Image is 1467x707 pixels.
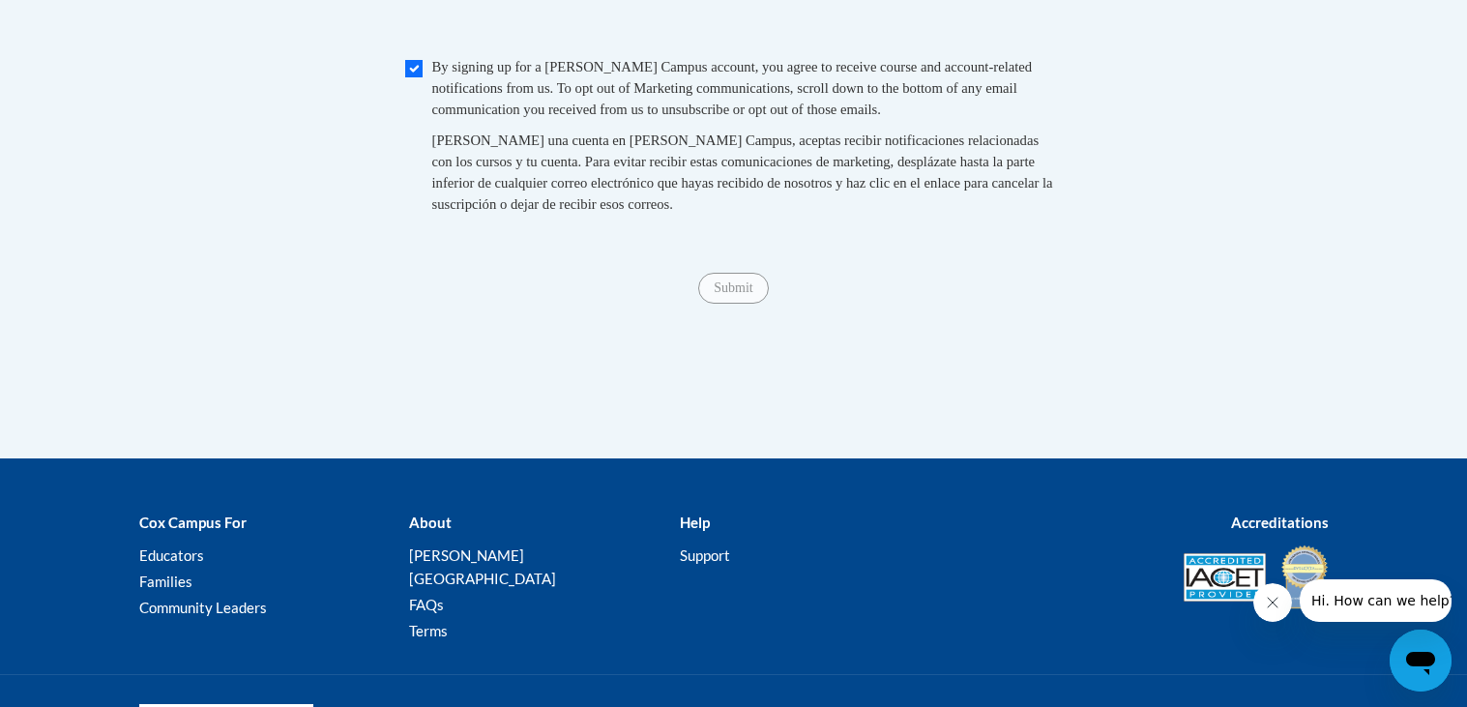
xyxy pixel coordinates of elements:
span: Hi. How can we help? [12,14,157,29]
span: By signing up for a [PERSON_NAME] Campus account, you agree to receive course and account-related... [432,59,1033,117]
iframe: Button to launch messaging window [1390,630,1452,692]
a: Community Leaders [139,599,267,616]
b: Cox Campus For [139,514,247,531]
img: Accredited IACET® Provider [1184,553,1266,602]
a: Educators [139,546,204,564]
input: Submit [698,273,768,304]
a: Families [139,573,192,590]
b: Accreditations [1231,514,1329,531]
iframe: Message from company [1300,579,1452,622]
span: [PERSON_NAME] una cuenta en [PERSON_NAME] Campus, aceptas recibir notificaciones relacionadas con... [432,133,1053,212]
a: Support [680,546,730,564]
iframe: Close message [1253,583,1292,622]
a: FAQs [409,596,444,613]
a: [PERSON_NAME][GEOGRAPHIC_DATA] [409,546,556,587]
b: Help [680,514,710,531]
b: About [409,514,452,531]
a: Terms [409,622,448,639]
img: IDA® Accredited [1280,544,1329,611]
